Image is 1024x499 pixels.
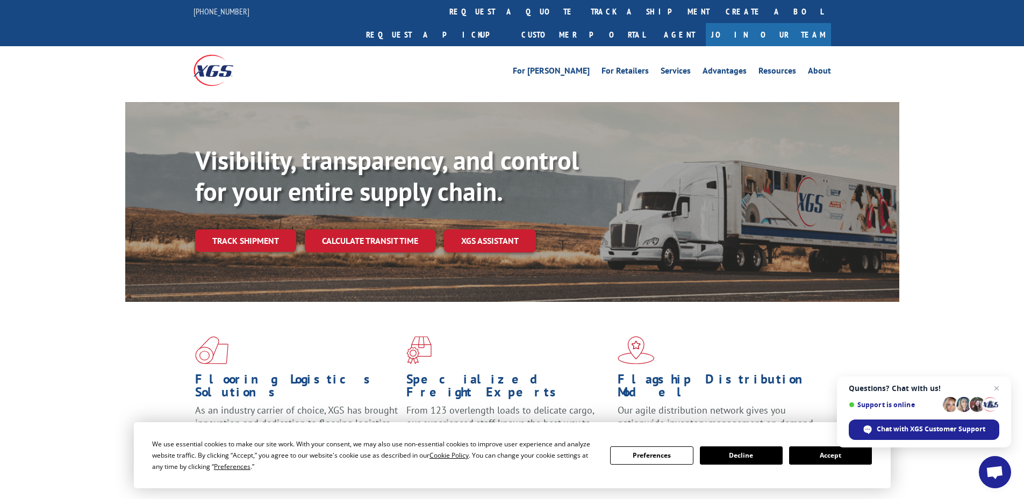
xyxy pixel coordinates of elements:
a: For [PERSON_NAME] [513,67,590,78]
a: Advantages [703,67,747,78]
a: Agent [653,23,706,46]
img: xgs-icon-total-supply-chain-intelligence-red [195,336,228,364]
div: Cookie Consent Prompt [134,422,891,488]
span: Preferences [214,462,250,471]
a: About [808,67,831,78]
a: Track shipment [195,229,296,252]
a: Services [661,67,691,78]
a: Resources [758,67,796,78]
a: Customer Portal [513,23,653,46]
span: Our agile distribution network gives you nationwide inventory management on demand. [618,404,815,429]
span: Support is online [849,401,939,409]
button: Accept [789,446,872,465]
span: Chat with XGS Customer Support [877,424,985,434]
a: For Retailers [601,67,649,78]
h1: Flooring Logistics Solutions [195,373,398,404]
a: Join Our Team [706,23,831,46]
button: Decline [700,446,783,465]
a: Open chat [979,456,1011,488]
span: Questions? Chat with us! [849,384,999,393]
a: Calculate transit time [305,229,435,252]
span: Cookie Policy [429,451,469,460]
button: Preferences [610,446,693,465]
span: As an industry carrier of choice, XGS has brought innovation and dedication to flooring logistics... [195,404,398,442]
h1: Specialized Freight Experts [406,373,610,404]
img: xgs-icon-flagship-distribution-model-red [618,336,655,364]
p: From 123 overlength loads to delicate cargo, our experienced staff knows the best way to move you... [406,404,610,452]
a: Request a pickup [358,23,513,46]
a: XGS ASSISTANT [444,229,536,252]
b: Visibility, transparency, and control for your entire supply chain. [195,143,579,208]
h1: Flagship Distribution Model [618,373,821,404]
span: Chat with XGS Customer Support [849,420,999,440]
img: xgs-icon-focused-on-flooring-red [406,336,432,364]
div: We use essential cookies to make our site work. With your consent, we may also use non-essential ... [152,438,597,472]
a: [PHONE_NUMBER] [194,6,249,17]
